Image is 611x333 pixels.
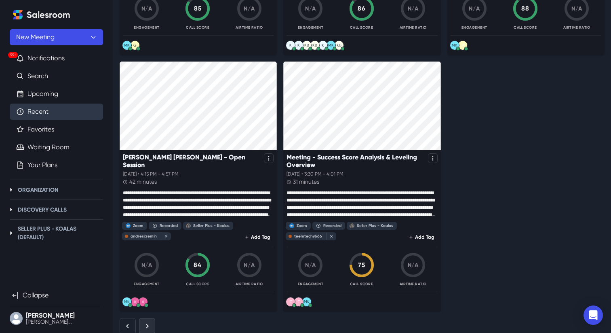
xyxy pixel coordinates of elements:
[27,142,70,152] a: Waiting Room
[452,43,457,47] div: Michelle Kahn
[264,153,274,163] button: Options
[10,6,26,23] a: Home
[293,178,319,186] p: 31 minutes
[408,262,419,269] span: N/A
[10,310,103,327] button: User menu
[129,178,157,186] p: 42 minutes
[27,89,58,99] a: Upcoming
[349,4,375,13] div: 86
[287,170,437,178] p: [DATE] • 3:30 PM - 4:01 PM
[298,300,300,304] div: Teemzypro💰🙏
[186,25,209,30] p: Call Score
[18,186,58,194] p: Organization
[514,25,537,30] p: Call Score
[141,262,152,269] span: N/A
[350,223,354,228] img: Seller Plus - Koalas
[10,50,103,66] button: 99+Notifications
[124,43,130,47] div: Michelle Kahn
[305,5,316,12] span: N/A
[133,43,137,47] div: GiggleGrams
[236,281,263,287] p: Airtime Ratio
[27,10,70,20] h2: Salesroom
[304,300,310,304] div: Michelle Kahn
[193,223,230,228] div: Seller Plus - Koalas
[298,281,324,287] p: Engagement
[469,5,480,12] span: N/A
[6,185,16,195] button: Toggle Organization
[322,43,324,47] div: Kathrine
[312,43,317,47] div: kathrine bridges
[298,25,324,30] p: Engagement
[400,25,427,30] p: Airtime Ratio
[134,281,160,287] p: Engagement
[124,300,130,304] div: Michelle Kahn
[294,234,322,239] div: teemtechy666
[350,281,373,287] p: Call Score
[27,71,48,81] a: Search
[408,5,419,12] span: N/A
[512,4,538,13] div: 88
[134,25,160,30] p: Engagement
[6,205,16,214] button: Toggle Discovery Calls
[160,223,178,228] div: Recorded
[326,233,334,240] button: close
[134,300,136,304] div: Andre
[27,125,54,134] a: Favorites
[460,43,465,47] div: Josh Palandi
[10,29,103,45] button: New Meeting
[406,232,438,242] button: Add Tag
[290,300,292,304] div: Teemzypro💰🙏
[242,232,274,242] button: Add Tag
[289,43,292,47] div: Kathrine
[27,160,57,170] a: Your Plans
[244,5,255,12] span: N/A
[18,225,103,242] p: Seller Plus - Koalas (Default)
[27,107,48,117] a: Recent
[337,43,341,47] div: kathrine bridges
[142,300,144,304] div: Andre
[123,170,274,178] p: [DATE] • 4:15 PM - 4:57 PM
[350,25,373,30] p: Call Score
[6,228,16,238] button: Toggle Seller Plus - Koalas
[186,281,209,287] p: Call Score
[297,43,300,47] div: Kathrine
[236,25,263,30] p: Airtime Ratio
[133,223,143,228] div: Zoom
[400,281,427,287] p: Airtime Ratio
[185,261,211,270] div: 84
[18,206,67,214] p: Discovery Calls
[305,262,316,269] span: N/A
[357,223,393,228] div: Seller Plus - Koalas
[10,287,103,303] button: Collapse
[428,153,438,163] button: Options
[161,233,169,240] button: close
[185,4,211,13] div: 85
[186,223,191,228] img: Seller Plus - Koalas
[328,43,334,47] div: Michelle Kahn
[323,223,341,228] div: Recorded
[563,25,590,30] p: Airtime Ratio
[304,43,309,47] div: kathrine bridges
[287,153,424,169] p: Meeting - Success Score Analysis & Leveling Overview
[571,5,582,12] span: N/A
[244,262,255,269] span: N/A
[141,5,152,12] span: N/A
[131,234,157,239] div: andrescremin
[297,223,307,228] div: Zoom
[23,291,48,300] p: Collapse
[123,153,261,169] p: [PERSON_NAME] [PERSON_NAME] - Open Session
[349,261,375,270] div: 75
[584,305,603,325] div: Open Intercom Messenger
[461,25,487,30] p: Engagement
